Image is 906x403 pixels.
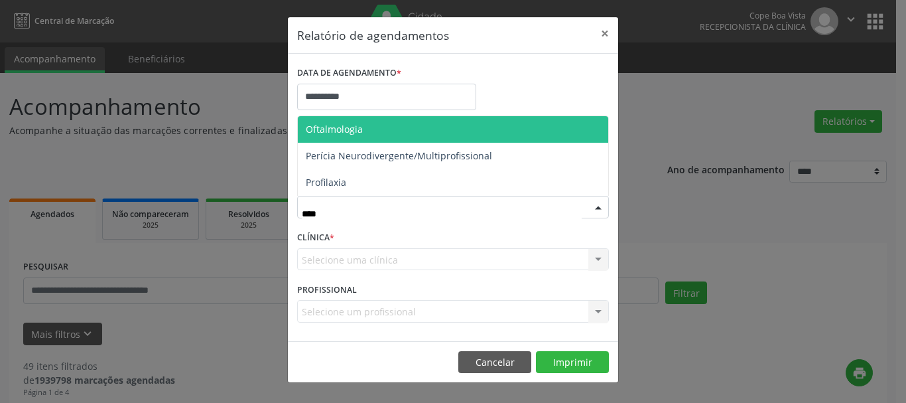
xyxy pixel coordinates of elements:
label: DATA DE AGENDAMENTO [297,63,401,84]
button: Imprimir [536,351,609,374]
button: Cancelar [458,351,531,374]
h5: Relatório de agendamentos [297,27,449,44]
span: Oftalmologia [306,123,363,135]
span: Profilaxia [306,176,346,189]
label: PROFISSIONAL [297,280,357,300]
label: CLÍNICA [297,228,334,248]
button: Close [592,17,618,50]
span: Perícia Neurodivergente/Multiprofissional [306,149,492,162]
